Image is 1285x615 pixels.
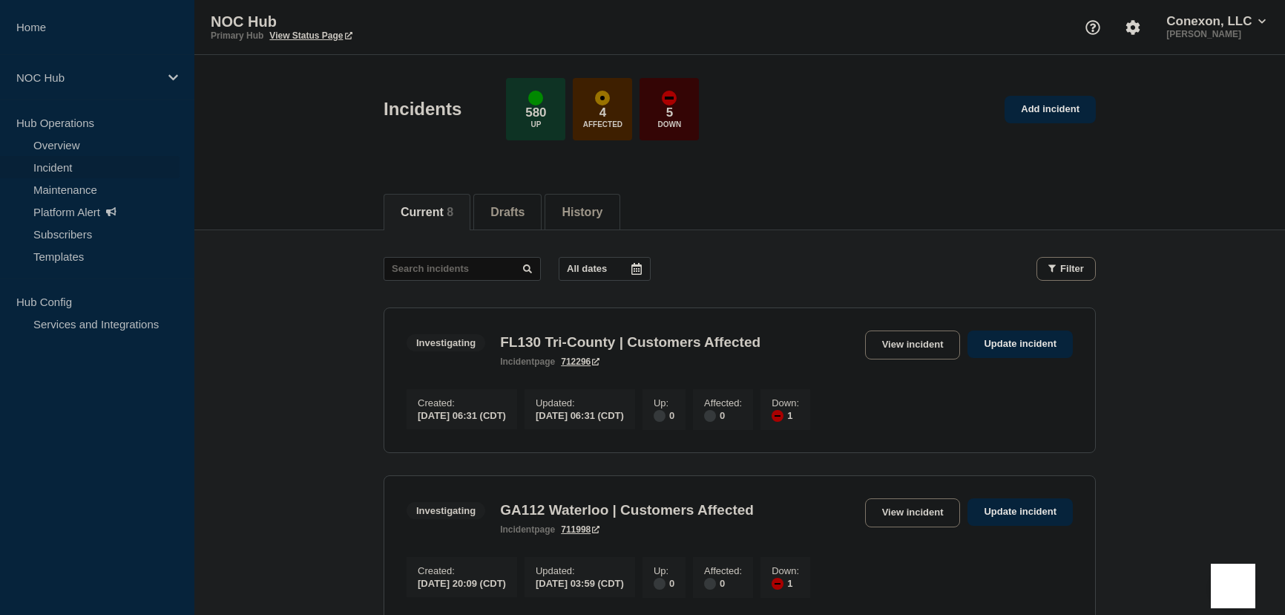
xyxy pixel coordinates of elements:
[384,257,541,281] input: Search incidents
[562,206,602,219] button: History
[772,576,799,590] div: 1
[211,13,507,30] p: NOC Hub
[418,576,506,589] div: [DATE] 20:09 (CDT)
[1036,257,1096,281] button: Filter
[1163,14,1269,29] button: Conexon, LLC
[583,120,622,128] p: Affected
[772,578,783,590] div: down
[500,502,754,518] h3: GA112 Waterloo | Customers Affected
[16,71,159,84] p: NOC Hub
[1005,96,1096,123] a: Add incident
[536,409,624,421] div: [DATE] 06:31 (CDT)
[500,334,760,351] h3: FL130 Tri-County | Customers Affected
[654,397,674,409] p: Up :
[654,578,665,590] div: disabled
[704,410,716,422] div: disabled
[536,576,624,589] div: [DATE] 03:59 (CDT)
[704,409,742,422] div: 0
[654,565,674,576] p: Up :
[1211,564,1255,608] iframe: Help Scout Beacon - Open
[447,206,453,218] span: 8
[666,105,673,120] p: 5
[865,331,961,359] a: View incident
[530,120,541,128] p: Up
[407,334,485,351] span: Investigating
[384,99,461,120] h1: Incidents
[407,502,485,519] span: Investigating
[772,410,783,422] div: down
[595,91,610,105] div: affected
[418,565,506,576] p: Created :
[704,397,742,409] p: Affected :
[418,397,506,409] p: Created :
[559,257,651,281] button: All dates
[967,331,1073,358] a: Update incident
[704,576,742,590] div: 0
[1163,29,1269,39] p: [PERSON_NAME]
[269,30,352,41] a: View Status Page
[704,565,742,576] p: Affected :
[662,91,677,105] div: down
[490,206,525,219] button: Drafts
[567,263,607,274] p: All dates
[772,409,799,422] div: 1
[525,105,546,120] p: 580
[418,409,506,421] div: [DATE] 06:31 (CDT)
[1117,12,1148,43] button: Account settings
[599,105,606,120] p: 4
[528,91,543,105] div: up
[401,206,453,219] button: Current 8
[211,30,263,41] p: Primary Hub
[1060,263,1084,274] span: Filter
[561,524,599,535] a: 711998
[500,524,555,535] p: page
[967,498,1073,526] a: Update incident
[654,576,674,590] div: 0
[536,565,624,576] p: Updated :
[704,578,716,590] div: disabled
[654,409,674,422] div: 0
[658,120,682,128] p: Down
[654,410,665,422] div: disabled
[500,357,534,367] span: incident
[500,357,555,367] p: page
[865,498,961,527] a: View incident
[772,565,799,576] p: Down :
[772,397,799,409] p: Down :
[1077,12,1108,43] button: Support
[536,397,624,409] p: Updated :
[500,524,534,535] span: incident
[561,357,599,367] a: 712296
